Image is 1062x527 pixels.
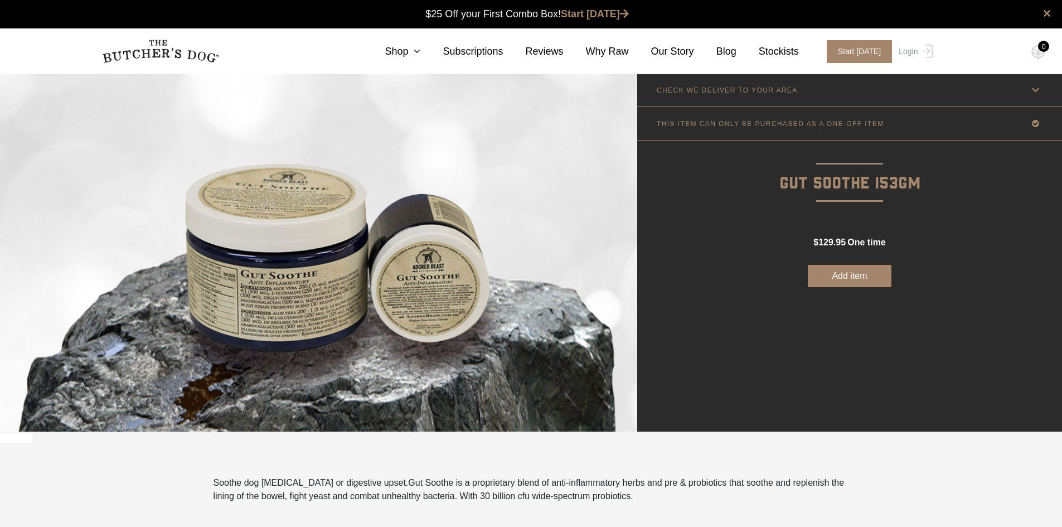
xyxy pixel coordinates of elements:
[629,44,694,59] a: Our Story
[657,120,884,128] p: THIS ITEM CAN ONLY BE PURCHASED AS A ONE-OFF ITEM
[827,40,893,63] span: Start [DATE]
[1038,41,1049,52] div: 0
[637,74,1062,107] a: CHECK WE DELIVER TO YOUR AREA
[816,40,896,63] a: Start [DATE]
[1031,45,1045,59] img: TBD_Cart-Empty.png
[808,265,891,287] button: Add item
[503,44,564,59] a: Reviews
[1043,7,1051,20] a: close
[637,107,1062,140] a: THIS ITEM CAN ONLY BE PURCHASED AS A ONE-OFF ITEM
[818,238,846,247] span: 129.95
[564,44,629,59] a: Why Raw
[736,44,799,59] a: Stockists
[420,44,503,59] a: Subscriptions
[896,40,932,63] a: Login
[637,141,1062,197] p: Gut Soothe 153gm
[847,238,885,247] span: one time
[214,476,849,503] p: Soothe dog [MEDICAL_DATA] or digestive upset.
[657,86,798,94] p: CHECK WE DELIVER TO YOUR AREA
[362,44,420,59] a: Shop
[214,478,845,501] span: Gut Soothe is a proprietary blend of anti-inflammatory herbs and pre & probiotics that soothe and...
[561,8,629,20] a: Start [DATE]
[694,44,736,59] a: Blog
[813,238,818,247] span: $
